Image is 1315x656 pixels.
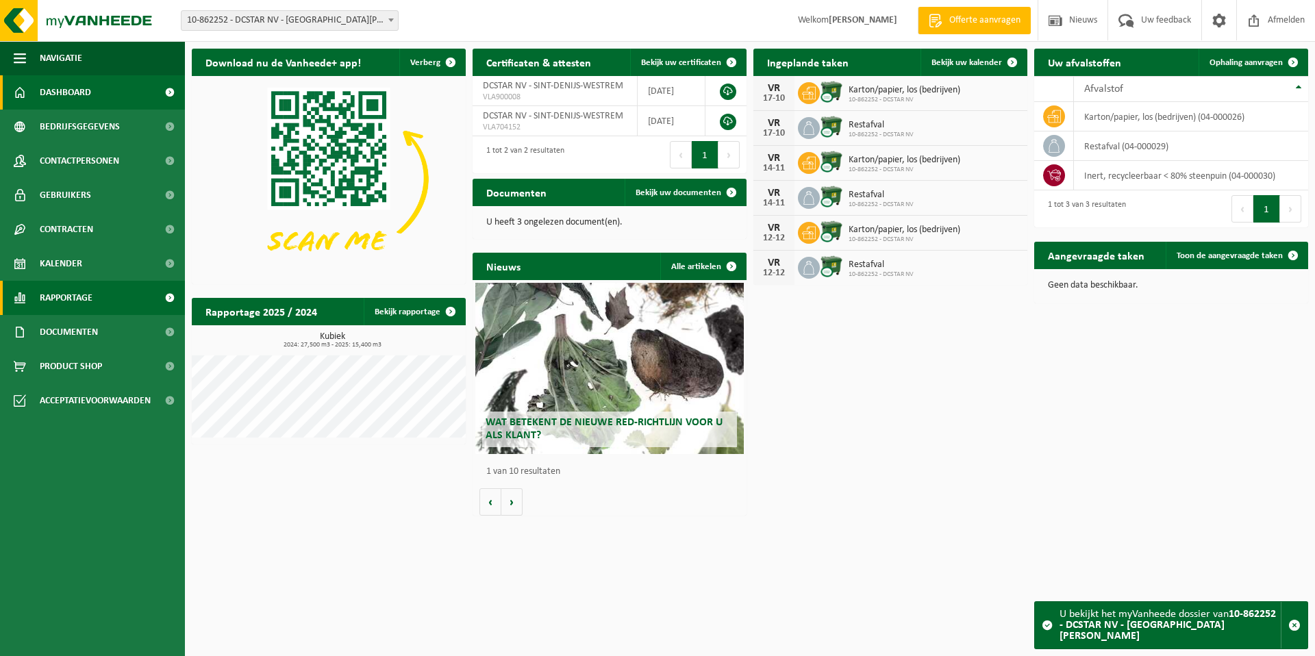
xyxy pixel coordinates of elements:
[486,467,740,477] p: 1 van 10 resultaten
[820,255,843,278] img: WB-1100-CU
[486,218,733,227] p: U heeft 3 ongelezen document(en).
[849,201,914,209] span: 10-862252 - DCSTAR NV
[181,11,398,30] span: 10-862252 - DCSTAR NV - SINT-DENIJS-WESTREM
[760,153,788,164] div: VR
[920,49,1026,76] a: Bekijk uw kalender
[760,268,788,278] div: 12-12
[820,220,843,243] img: WB-1100-CU
[638,106,705,136] td: [DATE]
[479,488,501,516] button: Vorige
[40,110,120,144] span: Bedrijfsgegevens
[1074,102,1308,131] td: karton/papier, los (bedrijven) (04-000026)
[1084,84,1123,94] span: Afvalstof
[1034,242,1158,268] h2: Aangevraagde taken
[820,80,843,103] img: WB-1100-CU
[641,58,721,67] span: Bekijk uw certificaten
[483,81,623,91] span: DCSTAR NV - SINT-DENIJS-WESTREM
[1060,602,1281,648] div: U bekijkt het myVanheede dossier van
[40,144,119,178] span: Contactpersonen
[1231,195,1253,223] button: Previous
[753,49,862,75] h2: Ingeplande taken
[760,188,788,199] div: VR
[1210,58,1283,67] span: Ophaling aanvragen
[1166,242,1307,269] a: Toon de aangevraagde taken
[760,129,788,138] div: 17-10
[483,111,623,121] span: DCSTAR NV - SINT-DENIJS-WESTREM
[760,257,788,268] div: VR
[40,75,91,110] span: Dashboard
[849,166,960,174] span: 10-862252 - DCSTAR NV
[399,49,464,76] button: Verberg
[40,247,82,281] span: Kalender
[192,298,331,325] h2: Rapportage 2025 / 2024
[849,131,914,139] span: 10-862252 - DCSTAR NV
[486,417,723,441] span: Wat betekent de nieuwe RED-richtlijn voor u als klant?
[364,298,464,325] a: Bekijk rapportage
[192,76,466,281] img: Download de VHEPlus App
[849,225,960,236] span: Karton/papier, los (bedrijven)
[820,185,843,208] img: WB-1100-CU
[192,49,375,75] h2: Download nu de Vanheede+ app!
[1060,609,1276,642] strong: 10-862252 - DCSTAR NV - [GEOGRAPHIC_DATA][PERSON_NAME]
[760,83,788,94] div: VR
[660,253,745,280] a: Alle artikelen
[918,7,1031,34] a: Offerte aanvragen
[849,236,960,244] span: 10-862252 - DCSTAR NV
[849,155,960,166] span: Karton/papier, los (bedrijven)
[40,315,98,349] span: Documenten
[849,260,914,270] span: Restafval
[483,92,627,103] span: VLA900008
[820,115,843,138] img: WB-1100-CU
[181,10,399,31] span: 10-862252 - DCSTAR NV - SINT-DENIJS-WESTREM
[1074,131,1308,161] td: restafval (04-000029)
[483,122,627,133] span: VLA704152
[849,270,914,279] span: 10-862252 - DCSTAR NV
[931,58,1002,67] span: Bekijk uw kalender
[40,178,91,212] span: Gebruikers
[829,15,897,25] strong: [PERSON_NAME]
[479,140,564,170] div: 1 tot 2 van 2 resultaten
[630,49,745,76] a: Bekijk uw certificaten
[638,76,705,106] td: [DATE]
[473,253,534,279] h2: Nieuws
[946,14,1024,27] span: Offerte aanvragen
[760,118,788,129] div: VR
[760,223,788,234] div: VR
[199,342,466,349] span: 2024: 27,500 m3 - 2025: 15,400 m3
[849,120,914,131] span: Restafval
[670,141,692,168] button: Previous
[1177,251,1283,260] span: Toon de aangevraagde taken
[760,164,788,173] div: 14-11
[40,349,102,383] span: Product Shop
[1048,281,1294,290] p: Geen data beschikbaar.
[475,283,744,454] a: Wat betekent de nieuwe RED-richtlijn voor u als klant?
[1280,195,1301,223] button: Next
[40,281,92,315] span: Rapportage
[473,49,605,75] h2: Certificaten & attesten
[760,94,788,103] div: 17-10
[849,85,960,96] span: Karton/papier, los (bedrijven)
[473,179,560,205] h2: Documenten
[1199,49,1307,76] a: Ophaling aanvragen
[820,150,843,173] img: WB-1100-CU
[1253,195,1280,223] button: 1
[1074,161,1308,190] td: inert, recycleerbaar < 80% steenpuin (04-000030)
[625,179,745,206] a: Bekijk uw documenten
[1034,49,1135,75] h2: Uw afvalstoffen
[410,58,440,67] span: Verberg
[849,96,960,104] span: 10-862252 - DCSTAR NV
[40,383,151,418] span: Acceptatievoorwaarden
[636,188,721,197] span: Bekijk uw documenten
[760,234,788,243] div: 12-12
[692,141,718,168] button: 1
[40,41,82,75] span: Navigatie
[760,199,788,208] div: 14-11
[849,190,914,201] span: Restafval
[40,212,93,247] span: Contracten
[501,488,523,516] button: Volgende
[1041,194,1126,224] div: 1 tot 3 van 3 resultaten
[199,332,466,349] h3: Kubiek
[718,141,740,168] button: Next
